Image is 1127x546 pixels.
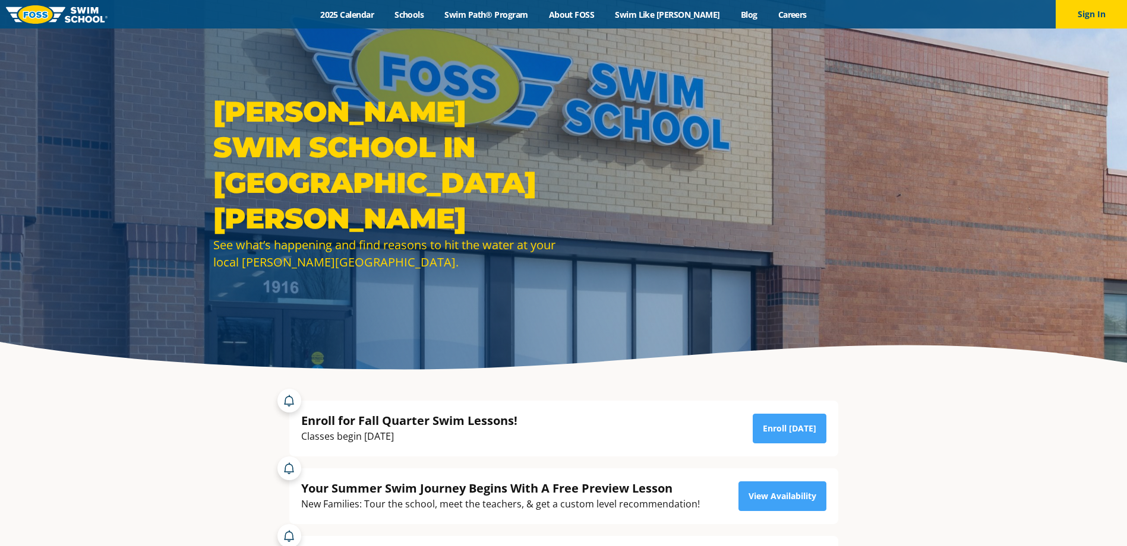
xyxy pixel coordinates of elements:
[301,412,517,428] div: Enroll for Fall Quarter Swim Lessons!
[301,496,700,512] div: New Families: Tour the school, meet the teachers, & get a custom level recommendation!
[6,5,108,24] img: FOSS Swim School Logo
[301,428,517,445] div: Classes begin [DATE]
[384,9,434,20] a: Schools
[301,480,700,496] div: Your Summer Swim Journey Begins With A Free Preview Lesson
[730,9,768,20] a: Blog
[753,414,826,443] a: Enroll [DATE]
[768,9,817,20] a: Careers
[538,9,605,20] a: About FOSS
[434,9,538,20] a: Swim Path® Program
[213,94,558,236] h1: [PERSON_NAME] Swim School in [GEOGRAPHIC_DATA][PERSON_NAME]
[310,9,384,20] a: 2025 Calendar
[605,9,731,20] a: Swim Like [PERSON_NAME]
[213,236,558,271] div: See what’s happening and find reasons to hit the water at your local [PERSON_NAME][GEOGRAPHIC_DATA].
[738,481,826,511] a: View Availability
